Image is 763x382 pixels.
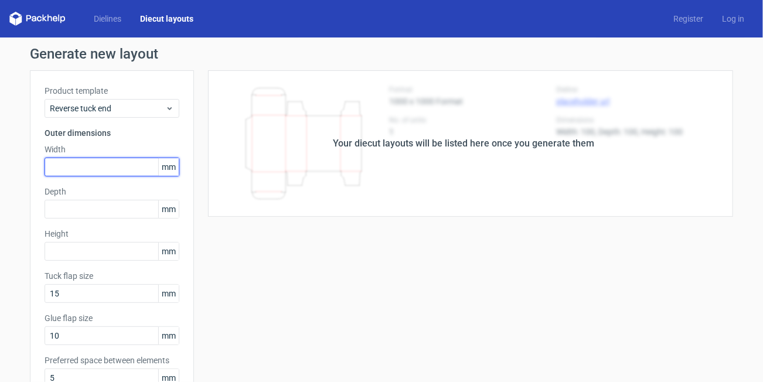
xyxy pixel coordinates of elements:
label: Preferred space between elements [45,354,179,366]
span: mm [158,200,179,218]
label: Tuck flap size [45,270,179,282]
label: Glue flap size [45,312,179,324]
a: Dielines [84,13,131,25]
span: mm [158,243,179,260]
h1: Generate new layout [30,47,733,61]
div: Your diecut layouts will be listed here once you generate them [333,137,594,151]
span: mm [158,158,179,176]
h3: Outer dimensions [45,127,179,139]
label: Depth [45,186,179,197]
a: Diecut layouts [131,13,203,25]
span: Reverse tuck end [50,103,165,114]
a: Log in [713,13,754,25]
label: Height [45,228,179,240]
a: Register [664,13,713,25]
label: Width [45,144,179,155]
span: mm [158,285,179,302]
label: Product template [45,85,179,97]
span: mm [158,327,179,345]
